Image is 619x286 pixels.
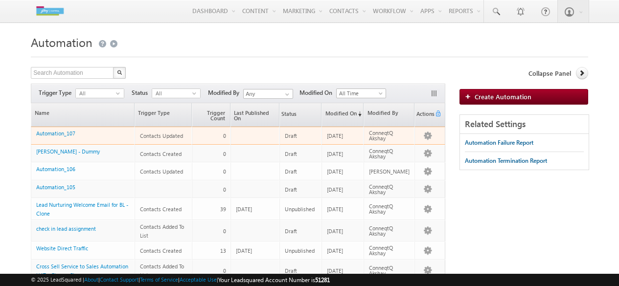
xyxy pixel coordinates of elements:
span: Contacts Added To List [140,263,184,278]
span: Trigger Type [39,88,75,97]
span: 0 [223,168,226,175]
span: select [192,91,200,95]
span: Contacts Added To List [140,223,184,239]
span: [DATE] [327,168,343,175]
span: [DATE] [236,247,252,254]
a: Trigger Count [192,103,229,126]
span: Contacts Created [140,206,182,212]
span: 0 [223,186,226,193]
img: Search [117,70,122,75]
div: Automation Failure Report [465,138,533,147]
a: Name [31,103,134,126]
span: [DATE] [327,228,343,234]
span: Contacts Created [140,247,182,254]
a: Last Published On [231,103,279,126]
a: check in lead assignment [36,225,96,232]
div: ConneqtQ Akshay [369,225,410,236]
span: 39 [220,206,226,212]
img: Custom Logo [31,2,69,20]
input: Type to Search [243,89,293,99]
div: ConneqtQ Akshay [369,184,410,195]
span: Draft [285,168,297,175]
a: Modified On(sorted descending) [322,103,363,126]
a: Contact Support [100,276,138,283]
a: All Time [336,88,386,98]
a: Show All Items [280,89,292,99]
span: Modified By [208,88,243,97]
span: Draft [285,151,297,157]
div: [PERSON_NAME] [369,169,410,174]
span: All [76,89,116,98]
div: ConneqtQ Akshay [369,148,410,159]
span: [DATE] [327,132,343,139]
span: Actions [415,104,435,126]
a: Terms of Service [140,276,178,283]
a: Automation Termination Report [465,152,547,170]
span: Contacts Created [140,151,182,157]
span: Modified On [299,88,336,97]
div: ConneqtQ Akshay [369,203,410,214]
span: Collapse Panel [528,69,571,78]
span: 0 [223,228,226,234]
span: [DATE] [236,206,252,212]
span: Your Leadsquared Account Number is [218,276,330,284]
span: Unpublished [285,206,315,212]
span: Draft [285,132,297,139]
a: Trigger Type [135,103,192,126]
span: [DATE] [327,186,343,193]
span: [DATE] [327,247,343,254]
span: Contacts Updated [140,168,183,175]
span: 13 [220,247,226,254]
div: Automation Termination Report [465,156,547,165]
img: add_icon.png [465,93,475,99]
span: Status [280,104,297,126]
span: [DATE] [327,206,343,212]
a: Website Direct Traffic [36,245,88,251]
span: 0 [223,151,226,157]
span: 51281 [315,276,330,284]
span: [DATE] [327,267,343,274]
span: Create Automation [475,92,531,101]
span: Draft [285,267,297,274]
a: [PERSON_NAME] - Dummy [36,148,100,154]
a: Modified By [364,103,414,126]
a: Cross Sell Service to Sales Automation UAT - Clone - Clone [36,263,128,278]
span: select [116,91,124,95]
span: 0 [223,132,226,139]
span: Contacts Updated [140,132,183,139]
span: All [152,89,192,98]
span: Draft [285,186,297,193]
a: Acceptable Use [180,276,217,283]
a: Automation_105 [36,184,75,190]
a: Automation Failure Report [465,134,533,152]
span: All Time [337,89,383,98]
span: Automation [31,34,92,50]
div: ConneqtQ Akshay [369,130,410,141]
div: Related Settings [460,115,589,134]
a: Lead Nurturing Welcome Email for BL - Clone [36,201,128,217]
a: About [84,276,98,283]
span: 0 [223,267,226,274]
span: [DATE] [327,151,343,157]
a: Automation_107 [36,130,75,136]
span: Status [132,88,152,97]
a: Automation_106 [36,166,75,172]
div: ConneqtQ Akshay [369,265,410,276]
span: Unpublished [285,247,315,254]
div: ConneqtQ Akshay [369,245,410,256]
span: (sorted descending) [357,110,362,118]
span: Draft [285,228,297,234]
span: © 2025 LeadSquared | | | | | [31,275,330,285]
